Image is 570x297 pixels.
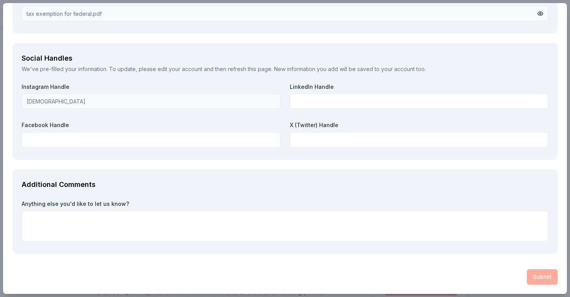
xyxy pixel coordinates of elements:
label: Anything else you'd like to let us know? [22,200,548,208]
div: Social Handles [22,52,548,64]
div: tax exemption for federal.pdf [27,9,102,18]
a: edit your account [158,66,202,72]
label: Instagram Handle [22,83,281,91]
div: We've pre-filled your information. To update, please and then refresh this page. New information ... [22,64,548,74]
label: X (Twitter) Handle [290,121,549,129]
div: Additional Comments [22,178,548,191]
label: LinkedIn Handle [290,83,549,91]
label: Facebook Handle [22,121,281,129]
